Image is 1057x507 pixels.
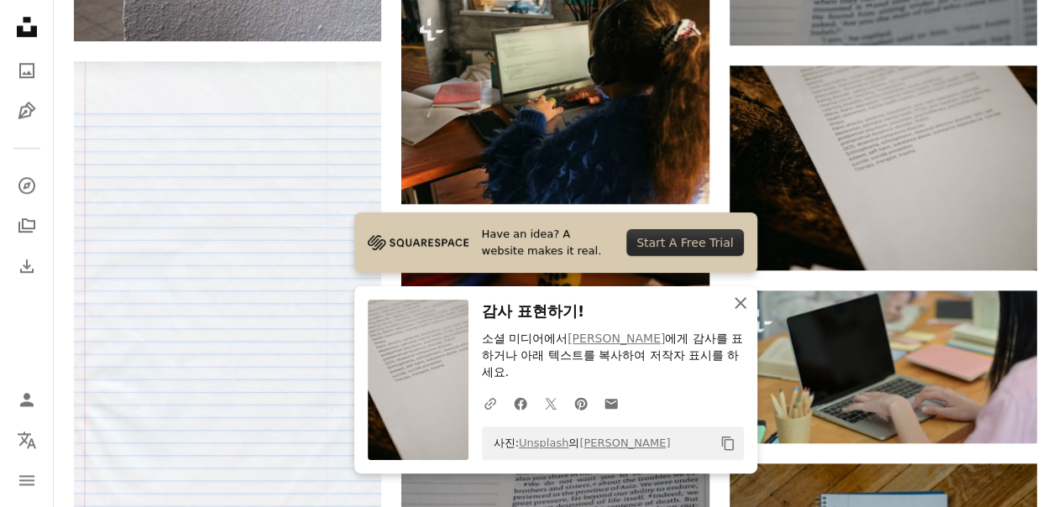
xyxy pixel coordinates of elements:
a: 검은 색과 갈색 화강암 테이블에 흰색 프린터 용지 [730,159,1037,175]
a: Twitter에 공유 [536,386,566,420]
a: 이메일로 공유에 공유 [596,386,626,420]
a: Have an idea? A website makes it real.Start A Free Trial [354,212,757,273]
button: 클립보드에 복사하기 [714,429,742,457]
a: 로그인 / 가입 [10,383,44,416]
a: [PERSON_NAME] [568,332,665,345]
span: Have an idea? A website makes it real. [482,226,614,259]
a: Unsplash [519,436,568,449]
button: 언어 [10,423,44,457]
a: Facebook에 공유 [505,386,536,420]
a: 다운로드 내역 [10,249,44,283]
a: Pinterest에 공유 [566,386,596,420]
img: 검은 색과 갈색 화강암 테이블에 흰색 프린터 용지 [730,65,1037,271]
img: file-1705255347840-230a6ab5bca9image [368,230,468,255]
button: 메뉴 [10,463,44,497]
span: 사진: 의 [485,430,671,457]
a: 빨간 줄이 그어진 종이 한 장 [74,285,381,301]
a: [PERSON_NAME] [579,436,670,449]
a: 한 소녀가 헤드폰을 끼고 노트북에서 공부하고 있습니다. [401,94,709,109]
a: 젊은 여대생이 도서관에서 노트북으로 녹화하면서 에세이를 작성하고 있다 [730,359,1037,374]
a: 컬렉션 [10,209,44,243]
div: Start A Free Trial [626,229,743,256]
a: 탐색 [10,169,44,202]
p: 소셜 미디어에서 에게 감사를 표하거나 아래 텍스트를 복사하여 저작자 표시를 하세요. [482,331,744,381]
a: 사진 [10,54,44,87]
img: 젊은 여대생이 도서관에서 노트북으로 녹화하면서 에세이를 작성하고 있다 [730,290,1037,443]
a: 일러스트 [10,94,44,128]
h3: 감사 표현하기! [482,300,744,324]
a: 홈 — Unsplash [10,10,44,47]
